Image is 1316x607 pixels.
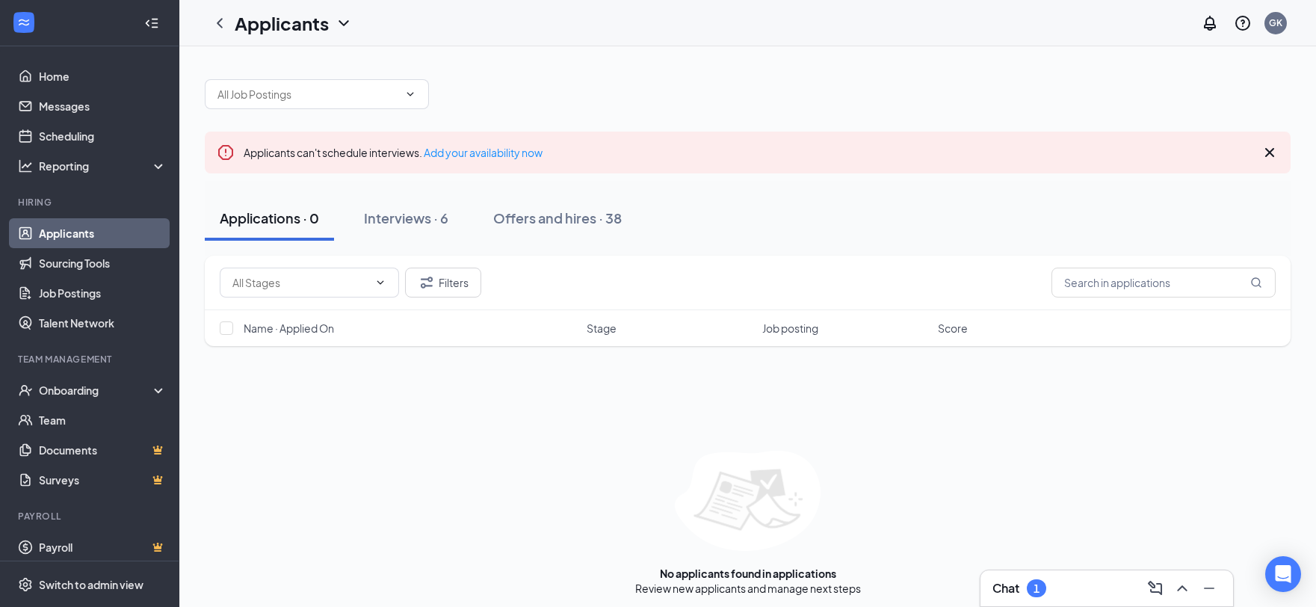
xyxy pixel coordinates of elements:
[762,321,818,336] span: Job posting
[144,16,159,31] svg: Collapse
[364,209,448,227] div: Interviews · 6
[39,383,154,398] div: Onboarding
[635,581,861,596] div: Review new applicants and manage next steps
[211,14,229,32] svg: ChevronLeft
[217,144,235,161] svg: Error
[235,10,329,36] h1: Applicants
[405,268,481,298] button: Filter Filters
[39,248,167,278] a: Sourcing Tools
[374,277,386,289] svg: ChevronDown
[660,566,836,581] div: No applicants found in applications
[1200,579,1218,597] svg: Minimize
[1250,277,1262,289] svg: MagnifyingGlass
[1051,268,1276,298] input: Search in applications
[18,158,33,173] svg: Analysis
[1261,144,1279,161] svg: Cross
[39,435,167,465] a: DocumentsCrown
[493,209,622,227] div: Offers and hires · 38
[16,15,31,30] svg: WorkstreamLogo
[244,321,334,336] span: Name · Applied On
[217,86,398,102] input: All Job Postings
[335,14,353,32] svg: ChevronDown
[404,88,416,100] svg: ChevronDown
[39,405,167,435] a: Team
[244,146,543,159] span: Applicants can't schedule interviews.
[1146,579,1164,597] svg: ComposeMessage
[39,158,167,173] div: Reporting
[1173,579,1191,597] svg: ChevronUp
[1269,16,1282,29] div: GK
[18,383,33,398] svg: UserCheck
[1170,576,1194,600] button: ChevronUp
[675,451,821,551] img: empty-state
[1201,14,1219,32] svg: Notifications
[1265,556,1301,592] div: Open Intercom Messenger
[39,465,167,495] a: SurveysCrown
[418,274,436,292] svg: Filter
[39,121,167,151] a: Scheduling
[18,196,164,209] div: Hiring
[39,91,167,121] a: Messages
[39,532,167,562] a: PayrollCrown
[39,61,167,91] a: Home
[424,146,543,159] a: Add your availability now
[992,580,1019,597] h3: Chat
[232,274,368,291] input: All Stages
[938,321,968,336] span: Score
[1143,576,1167,600] button: ComposeMessage
[39,278,167,308] a: Job Postings
[1234,14,1252,32] svg: QuestionInfo
[18,577,33,592] svg: Settings
[39,577,143,592] div: Switch to admin view
[587,321,617,336] span: Stage
[1034,582,1039,595] div: 1
[18,353,164,366] div: Team Management
[39,218,167,248] a: Applicants
[18,510,164,523] div: Payroll
[39,308,167,338] a: Talent Network
[1197,576,1221,600] button: Minimize
[220,209,319,227] div: Applications · 0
